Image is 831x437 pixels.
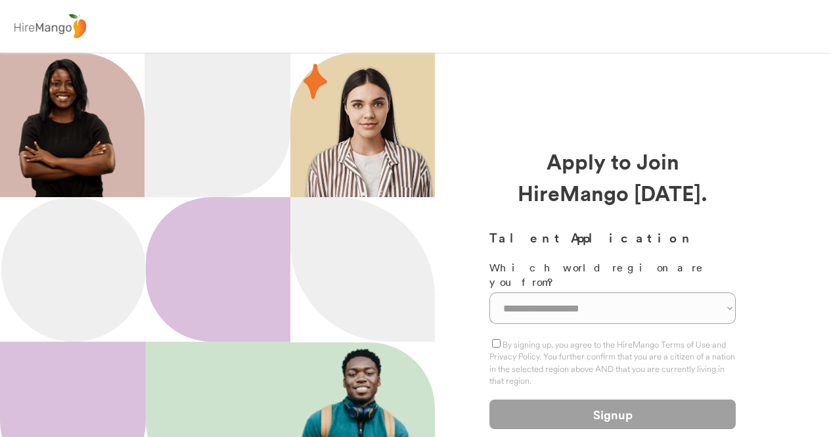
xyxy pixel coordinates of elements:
img: 200x220.png [3,53,131,197]
div: Apply to Join HireMango [DATE]. [489,145,736,208]
img: hispanic%20woman.png [303,66,435,197]
label: By signing up, you agree to the HireMango Terms of Use and Privacy Policy. You further confirm th... [489,339,735,386]
img: 29 [303,64,327,99]
h3: Talent Application [489,228,736,247]
img: Ellipse%2012 [1,197,146,342]
img: logo%20-%20hiremango%20gray.png [10,11,90,42]
div: Which world region are you from? [489,260,736,290]
button: Signup [489,400,736,429]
